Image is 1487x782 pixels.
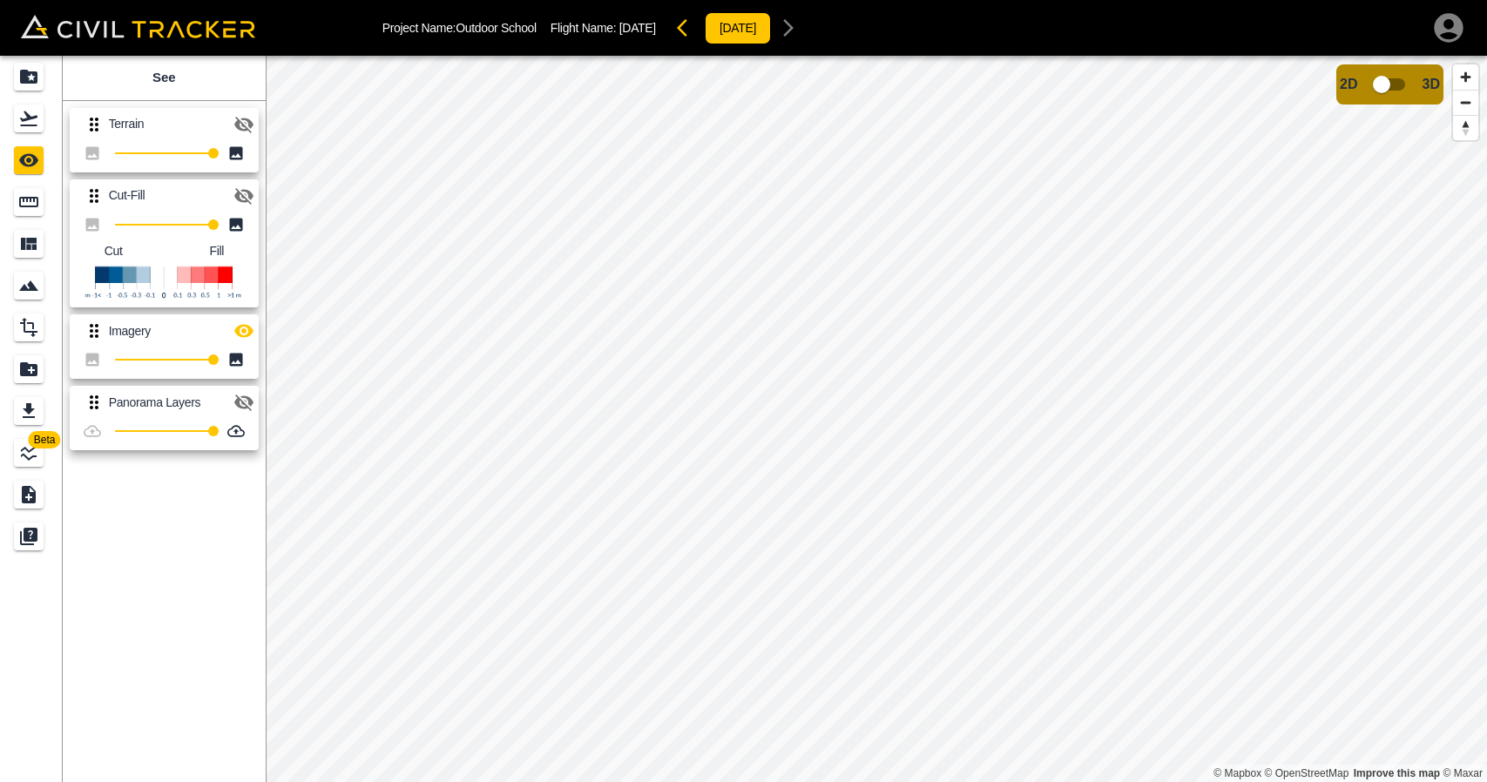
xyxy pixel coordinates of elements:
[1213,767,1261,779] a: Mapbox
[619,21,656,35] span: [DATE]
[266,56,1487,782] canvas: Map
[551,21,656,35] p: Flight Name:
[21,15,255,39] img: Civil Tracker
[1354,767,1440,779] a: Map feedback
[1265,767,1349,779] a: OpenStreetMap
[1443,767,1483,779] a: Maxar
[1423,77,1440,92] span: 3D
[1453,115,1478,140] button: Reset bearing to north
[1453,64,1478,90] button: Zoom in
[705,12,771,44] button: [DATE]
[1340,77,1357,92] span: 2D
[382,21,537,35] p: Project Name: Outdoor School
[1453,90,1478,115] button: Zoom out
